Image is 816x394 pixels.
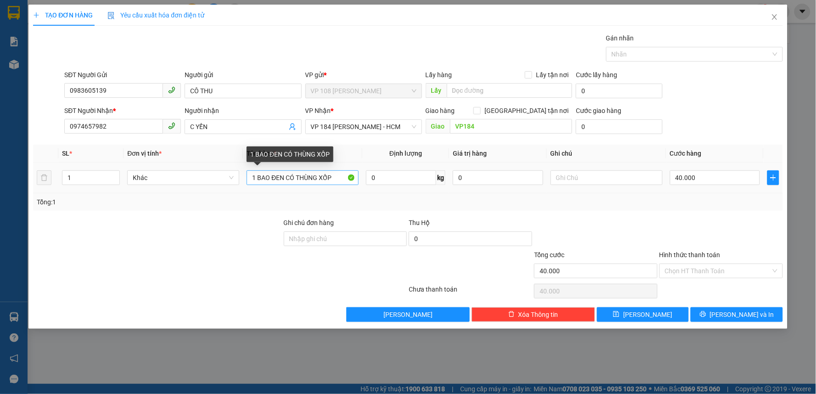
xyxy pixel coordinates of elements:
span: Khác [133,171,234,185]
span: Thu Hộ [409,219,430,226]
span: user-add [289,123,296,130]
img: icon [107,12,115,19]
span: kg [436,170,445,185]
button: Close [762,5,788,30]
span: Lấy hàng [426,71,452,79]
th: Ghi chú [547,145,666,163]
span: printer [700,311,706,318]
label: Cước lấy hàng [576,71,617,79]
span: SL [62,150,69,157]
span: Tổng cước [534,251,564,259]
input: Cước giao hàng [576,119,663,134]
div: SĐT Người Nhận [64,106,181,116]
div: Người gửi [185,70,301,80]
span: Lấy [426,83,447,98]
span: [PERSON_NAME] [383,310,433,320]
span: delete [508,311,515,318]
input: 0 [453,170,543,185]
input: Cước lấy hàng [576,84,663,98]
span: save [613,311,619,318]
button: plus [767,170,779,185]
button: [PERSON_NAME] [346,307,470,322]
span: phone [168,86,175,94]
button: deleteXóa Thông tin [472,307,595,322]
span: Giao [426,119,450,134]
div: Chưa thanh toán [408,284,533,300]
span: Đơn vị tính [127,150,162,157]
label: Ghi chú đơn hàng [284,219,334,226]
input: Ghi Chú [551,170,663,185]
button: delete [37,170,51,185]
label: Hình thức thanh toán [659,251,720,259]
span: Giá trị hàng [453,150,487,157]
span: Cước hàng [670,150,702,157]
span: TẠO ĐƠN HÀNG [33,11,93,19]
div: VP gửi [305,70,422,80]
div: Tổng: 1 [37,197,315,207]
span: phone [168,122,175,129]
input: VD: Bàn, Ghế [247,170,359,185]
div: SĐT Người Gửi [64,70,181,80]
span: VP 108 Lê Hồng Phong - Vũng Tàu [311,84,416,98]
input: Dọc đường [447,83,573,98]
div: Người nhận [185,106,301,116]
span: Định lượng [389,150,422,157]
button: printer[PERSON_NAME] và In [691,307,783,322]
span: plus [33,12,39,18]
input: Ghi chú đơn hàng [284,231,407,246]
span: VP Nhận [305,107,331,114]
span: Xóa Thông tin [518,310,558,320]
input: Dọc đường [450,119,573,134]
span: [PERSON_NAME] và In [710,310,774,320]
span: [PERSON_NAME] [623,310,672,320]
span: Yêu cầu xuất hóa đơn điện tử [107,11,204,19]
span: VP 184 Nguyễn Văn Trỗi - HCM [311,120,416,134]
span: [GEOGRAPHIC_DATA] tận nơi [481,106,572,116]
label: Cước giao hàng [576,107,621,114]
label: Gán nhãn [606,34,634,42]
span: plus [768,174,778,181]
span: Lấy tận nơi [532,70,572,80]
span: close [771,13,778,21]
span: Giao hàng [426,107,455,114]
button: save[PERSON_NAME] [597,307,689,322]
div: 1 BAO ĐEN CÓ THÙNG XỐP [247,146,333,162]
